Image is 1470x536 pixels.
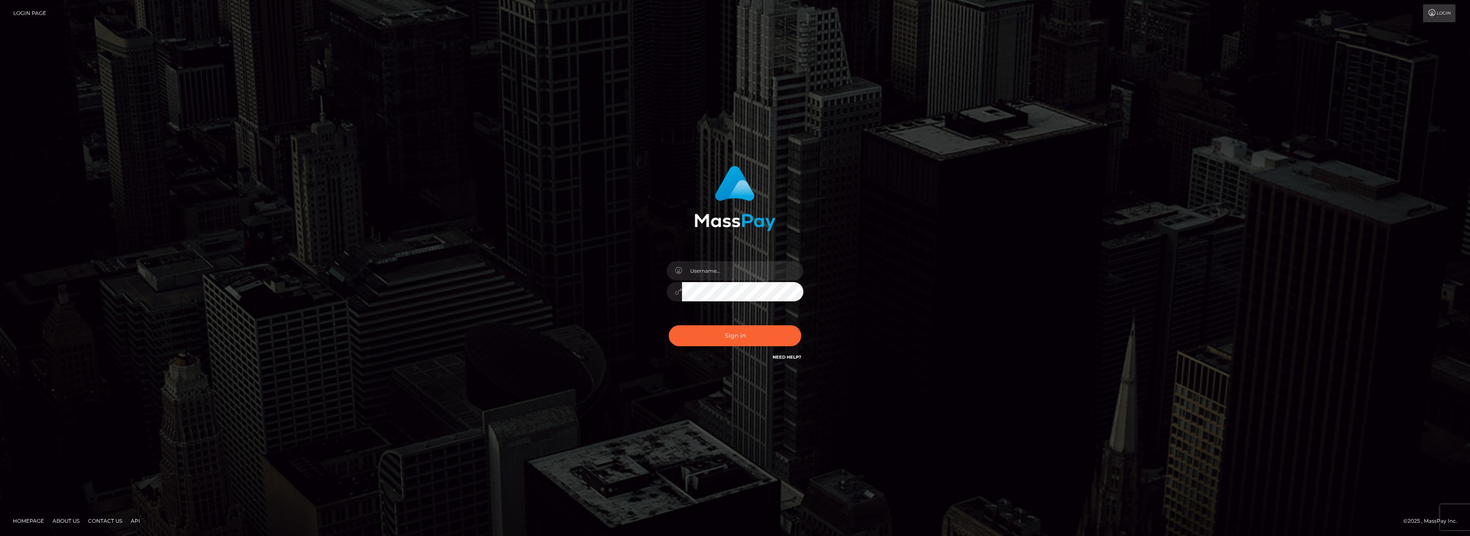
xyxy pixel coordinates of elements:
[694,166,776,231] img: MassPay Login
[49,514,83,527] a: About Us
[773,354,801,360] a: Need Help?
[669,325,801,346] button: Sign in
[13,4,46,22] a: Login Page
[682,261,803,280] input: Username...
[9,514,47,527] a: Homepage
[85,514,126,527] a: Contact Us
[1423,4,1455,22] a: Login
[1403,516,1464,526] div: © 2025 , MassPay Inc.
[127,514,144,527] a: API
